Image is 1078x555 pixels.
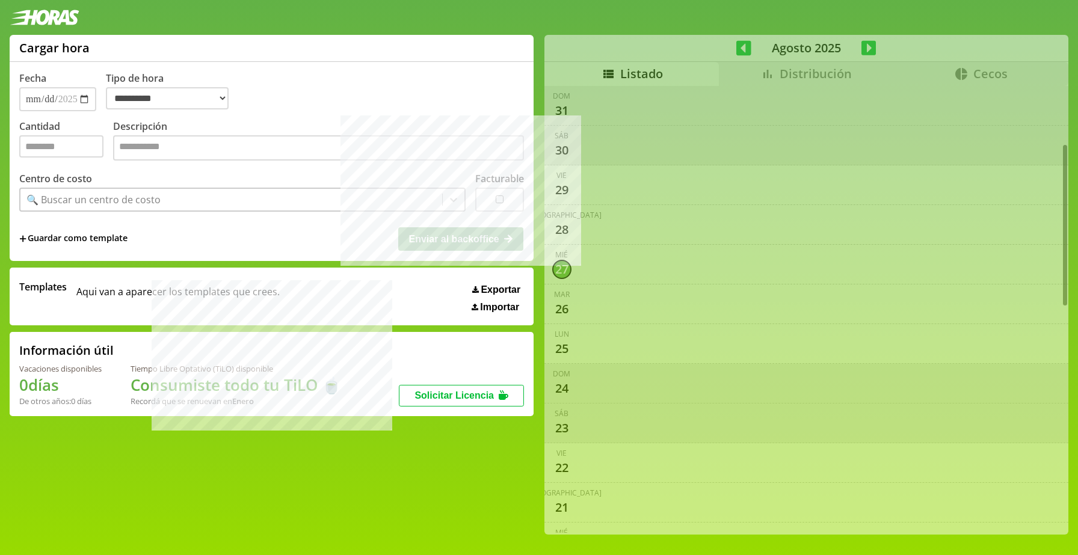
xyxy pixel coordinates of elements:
[26,193,161,206] div: 🔍 Buscar un centro de costo
[469,284,524,296] button: Exportar
[19,374,102,396] h1: 0 días
[113,135,524,161] textarea: Descripción
[113,120,524,164] label: Descripción
[106,72,238,111] label: Tipo de hora
[76,280,280,313] span: Aqui van a aparecer los templates que crees.
[19,396,102,406] div: De otros años: 0 días
[480,302,519,313] span: Importar
[19,120,113,164] label: Cantidad
[19,280,67,293] span: Templates
[232,396,254,406] b: Enero
[19,72,46,85] label: Fecha
[19,232,26,245] span: +
[475,172,524,185] label: Facturable
[399,385,524,406] button: Solicitar Licencia
[106,87,229,109] select: Tipo de hora
[414,390,494,400] span: Solicitar Licencia
[10,10,79,25] img: logotipo
[131,374,341,396] h1: Consumiste todo tu TiLO 🍵
[19,40,90,56] h1: Cargar hora
[19,363,102,374] div: Vacaciones disponibles
[19,232,128,245] span: +Guardar como template
[131,363,341,374] div: Tiempo Libre Optativo (TiLO) disponible
[481,284,520,295] span: Exportar
[19,135,103,158] input: Cantidad
[19,342,114,358] h2: Información útil
[131,396,341,406] div: Recordá que se renuevan en
[19,172,92,185] label: Centro de costo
